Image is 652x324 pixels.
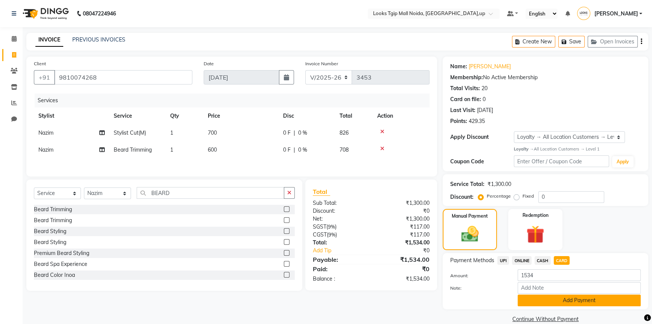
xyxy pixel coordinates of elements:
[307,231,371,239] div: ( )
[512,256,532,265] span: ONLINE
[19,3,71,24] img: logo
[371,275,435,283] div: ₹1,534.00
[371,207,435,215] div: ₹0
[166,107,203,124] th: Qty
[483,95,486,103] div: 0
[518,282,641,294] input: Add Note
[518,269,641,281] input: Amount
[109,107,166,124] th: Service
[208,146,217,153] span: 600
[450,256,494,264] span: Payment Methods
[328,232,335,238] span: 9%
[371,231,435,239] div: ₹117.00
[371,223,435,231] div: ₹117.00
[558,36,585,48] button: Save
[72,36,125,43] a: PREVIOUS INVOICES
[450,117,467,125] div: Points:
[34,249,89,257] div: Premium Beard Styling
[279,107,335,124] th: Disc
[487,193,511,200] label: Percentage
[307,239,371,247] div: Total:
[34,60,46,67] label: Client
[340,146,349,153] span: 708
[307,264,371,273] div: Paid:
[208,129,217,136] span: 700
[54,70,192,84] input: Search by Name/Mobile/Email/Code
[335,107,373,124] th: Total
[450,133,514,141] div: Apply Discount
[373,107,430,124] th: Action
[450,193,474,201] div: Discount:
[137,187,284,199] input: Search or Scan
[307,223,371,231] div: ( )
[34,70,55,84] button: +91
[307,247,382,255] a: Add Tip
[203,107,279,124] th: Price
[283,129,291,137] span: 0 F
[497,256,509,265] span: UPI
[514,146,641,152] div: All Location Customers → Level 1
[34,238,66,246] div: Beard Styling
[518,295,641,306] button: Add Payment
[328,224,335,230] span: 9%
[450,84,480,92] div: Total Visits:
[445,285,512,292] label: Note:
[450,180,484,188] div: Service Total:
[313,223,326,230] span: SGST
[34,206,72,213] div: Beard Trimming
[34,271,75,279] div: Beard Color Inoa
[514,146,534,152] strong: Loyalty →
[456,224,484,244] img: _cash.svg
[594,10,638,18] span: [PERSON_NAME]
[535,256,551,265] span: CASH
[298,129,307,137] span: 0 %
[34,217,72,224] div: Beard Trimming
[307,215,371,223] div: Net:
[514,155,609,167] input: Enter Offer / Coupon Code
[307,255,371,264] div: Payable:
[340,129,349,136] span: 826
[444,315,647,323] a: Continue Without Payment
[307,275,371,283] div: Balance :
[170,129,173,136] span: 1
[450,95,481,103] div: Card on file:
[35,94,435,107] div: Services
[450,74,641,81] div: No Active Membership
[512,36,555,48] button: Create New
[382,247,435,255] div: ₹0
[371,199,435,207] div: ₹1,300.00
[298,146,307,154] span: 0 %
[445,272,512,279] label: Amount:
[371,255,435,264] div: ₹1,534.00
[477,106,493,114] div: [DATE]
[38,129,53,136] span: Nazim
[294,146,295,154] span: |
[305,60,338,67] label: Invoice Number
[307,207,371,215] div: Discount:
[34,260,87,268] div: Beard Spa Experience
[469,117,485,125] div: 429.35
[114,129,146,136] span: Stylist Cut(M)
[371,239,435,247] div: ₹1,534.00
[469,63,511,71] a: [PERSON_NAME]
[313,231,327,238] span: CGST
[371,264,435,273] div: ₹0
[450,63,467,71] div: Name:
[313,188,330,196] span: Total
[450,106,475,114] div: Last Visit:
[523,212,548,219] label: Redemption
[521,223,550,246] img: _gift.svg
[35,33,63,47] a: INVOICE
[114,146,152,153] span: Beard Trimming
[204,60,214,67] label: Date
[371,215,435,223] div: ₹1,300.00
[588,36,638,48] button: Open Invoices
[283,146,291,154] span: 0 F
[523,193,534,200] label: Fixed
[487,180,511,188] div: ₹1,300.00
[554,256,570,265] span: CARD
[83,3,116,24] b: 08047224946
[307,199,371,207] div: Sub Total:
[481,84,487,92] div: 20
[577,7,590,20] img: Amaan Salmani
